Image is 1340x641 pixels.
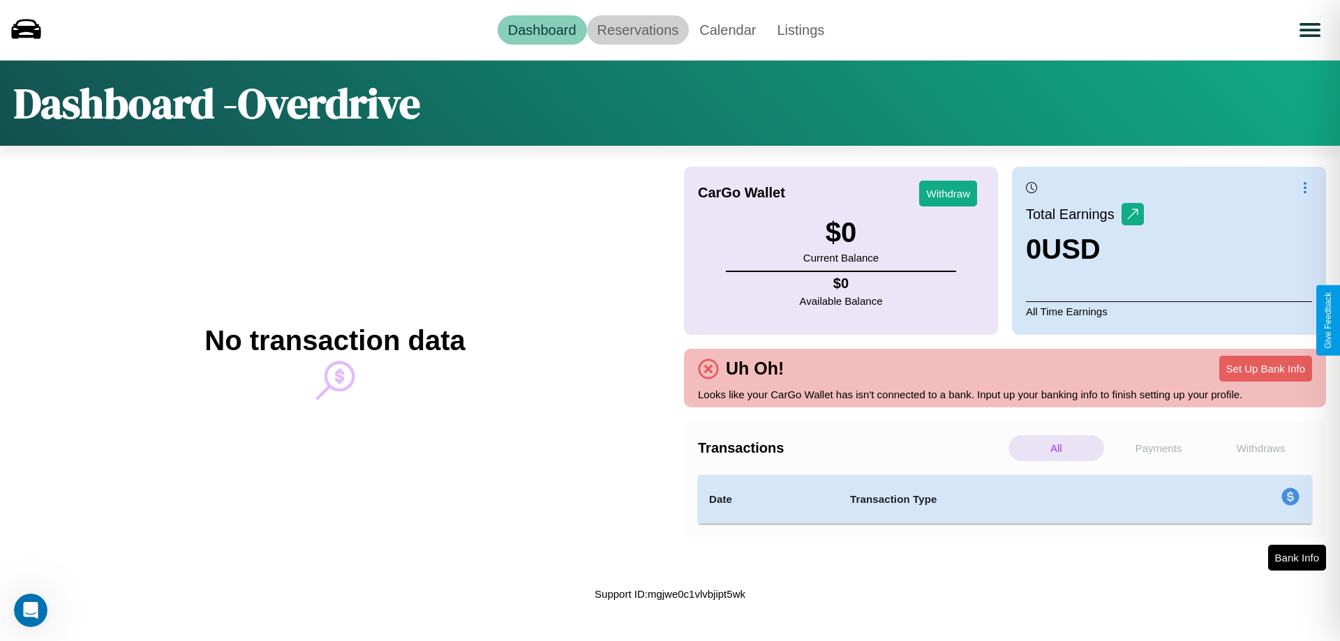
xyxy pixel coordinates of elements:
h1: Dashboard - Overdrive [14,75,420,132]
p: Looks like your CarGo Wallet has isn't connected to a bank. Input up your banking info to finish ... [698,385,1312,404]
iframe: Intercom live chat [14,594,47,627]
p: Current Balance [803,248,879,267]
h3: $ 0 [803,217,879,248]
button: Withdraw [919,181,977,206]
div: Give Feedback [1323,292,1333,349]
h4: Transaction Type [850,491,1167,508]
h3: 0 USD [1026,234,1144,265]
a: Reservations [587,15,690,45]
p: All [1008,435,1104,461]
button: Set Up Bank Info [1219,356,1312,382]
h4: $ 0 [800,276,883,292]
h4: Date [709,491,828,508]
p: Available Balance [800,292,883,310]
p: Total Earnings [1026,202,1122,227]
h4: Uh Oh! [719,359,791,379]
a: Listings [766,15,835,45]
p: All Time Earnings [1026,301,1312,321]
button: Bank Info [1268,545,1326,571]
p: Payments [1111,435,1207,461]
h4: CarGo Wallet [698,185,785,201]
table: simple table [698,475,1312,524]
button: Open menu [1290,10,1330,50]
p: Support ID: mgjwe0c1vlvbjipt5wk [595,585,745,603]
a: Dashboard [498,15,587,45]
h4: Transactions [698,440,1005,456]
p: Withdraws [1213,435,1309,461]
a: Calendar [689,15,766,45]
h2: No transaction data [204,325,465,356]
